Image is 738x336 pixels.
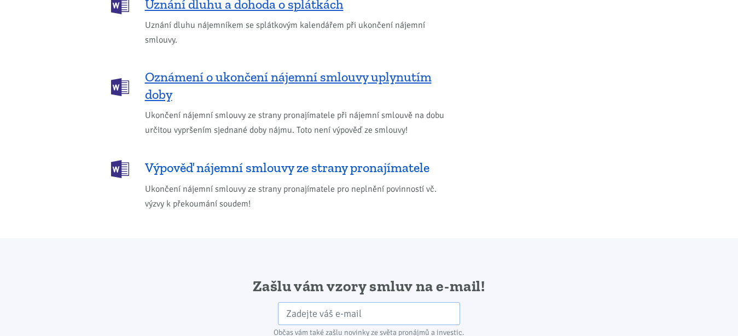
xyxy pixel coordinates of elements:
span: Ukončení nájemní smlouvy ze strany pronajímatele pro neplnění povinností vč. výzvy k překoumání s... [145,182,450,211]
a: Výpověď nájemní smlouvy ze strany pronajímatele [111,159,450,177]
span: Uznání dluhu nájemníkem se splátkovým kalendářem při ukončení nájemní smlouvy. [145,18,450,48]
span: Výpověď nájemní smlouvy ze strany pronajímatele [145,159,429,176]
img: DOCX (Word) [111,160,129,178]
input: Zadejte váš e-mail [278,302,460,326]
h2: Zašlu vám vzory smluv na e-mail! [229,276,509,296]
a: Oznámení o ukončení nájemní smlouvy uplynutím doby [111,68,450,103]
span: Oznámení o ukončení nájemní smlouvy uplynutím doby [145,68,450,103]
span: Ukončení nájemní smlouvy ze strany pronajímatele při nájemní smlouvě na dobu určitou vypršením sj... [145,108,450,138]
img: DOCX (Word) [111,78,129,96]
